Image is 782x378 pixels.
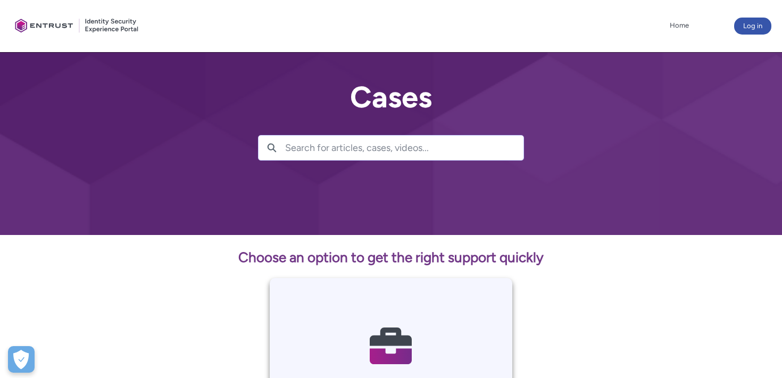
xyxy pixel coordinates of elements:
h2: Cases [258,81,524,114]
button: Log in [734,18,771,35]
button: Search [259,136,285,160]
button: Open Preferences [8,346,35,373]
p: Choose an option to get the right support quickly [135,247,647,268]
a: Home [667,18,692,33]
input: Search for articles, cases, videos... [285,136,523,160]
div: Cookie Preferences [8,346,35,373]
